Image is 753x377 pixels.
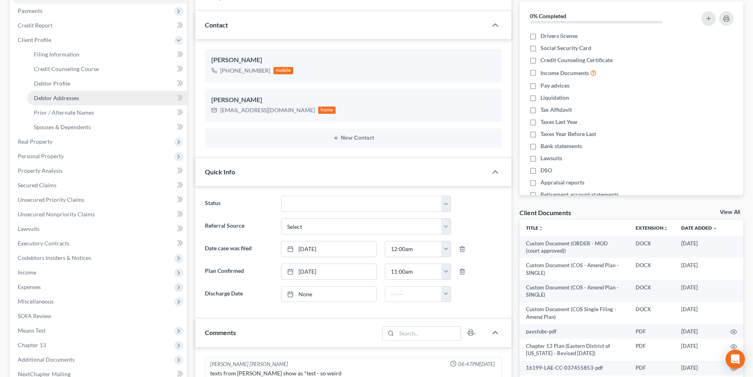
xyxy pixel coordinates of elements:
div: mobile [273,67,294,74]
span: Prior / Alternate Names [34,109,94,116]
span: Spouses & Dependents [34,124,91,130]
span: Taxes Year Before Last [540,130,596,138]
span: Social Security Card [540,44,591,52]
span: Real Property [18,138,52,145]
a: Spouses & Dependents [27,120,187,134]
a: Debtor Profile [27,76,187,91]
span: Debtor Profile [34,80,70,87]
span: Property Analysis [18,167,63,174]
span: Income Documents [540,69,589,77]
span: Miscellaneous [18,298,54,305]
span: Contact [205,21,228,29]
input: -- : -- [385,264,442,279]
td: [DATE] [675,236,724,258]
td: PDF [629,361,675,375]
a: Prior / Alternate Names [27,105,187,120]
td: PDF [629,324,675,339]
a: Lawsuits [11,222,187,236]
span: Additional Documents [18,356,75,363]
td: paystubs-pdf [519,324,629,339]
a: Unsecured Priority Claims [11,193,187,207]
label: Status [201,196,277,212]
label: Discharge Date [201,286,277,302]
span: Tax Affidavit [540,106,572,114]
button: New Contact [211,135,496,141]
span: Retirement account statements [540,191,619,199]
a: [DATE] [282,264,376,279]
strong: 0% Completed [530,13,566,19]
td: [DATE] [675,258,724,280]
div: Client Documents [519,208,571,217]
td: DOCX [629,258,675,280]
span: Drivers license [540,32,578,40]
td: [DATE] [675,324,724,339]
a: Titleunfold_more [526,225,543,231]
a: View All [720,209,740,215]
i: expand_more [713,226,718,231]
span: Chapter 13 [18,341,46,348]
td: DOCX [629,236,675,258]
div: home [318,107,336,114]
a: SOFA Review [11,309,187,323]
td: Custom Document (ORDER - MOD (court approved)) [519,236,629,258]
input: Search... [397,327,461,340]
td: DOCX [629,302,675,325]
label: Plan Confirmed [201,264,277,280]
span: Means Test [18,327,46,334]
i: unfold_more [538,226,543,231]
span: Personal Property [18,153,64,159]
span: DSO [540,166,552,174]
td: 16199-LAE-CC-037455853-pdf [519,361,629,375]
td: Custom Document (COS - Amend Plan - SINGLE) [519,280,629,302]
span: Codebtors Insiders & Notices [18,254,91,261]
a: Property Analysis [11,163,187,178]
span: Bank statements [540,142,582,150]
span: Unsecured Priority Claims [18,196,84,203]
span: Lawsuits [540,154,562,162]
span: Debtor Addresses [34,94,79,101]
div: [PERSON_NAME] [PERSON_NAME] [210,360,288,368]
a: [DATE] [282,241,376,257]
div: [EMAIL_ADDRESS][DOMAIN_NAME] [220,106,315,114]
td: PDF [629,339,675,361]
div: [PERSON_NAME] [211,55,496,65]
td: [DATE] [675,302,724,325]
span: Payments [18,7,42,14]
span: Quick Info [205,168,235,176]
div: [PERSON_NAME] [211,95,496,105]
div: [PHONE_NUMBER] [220,67,270,75]
label: Date case was filed [201,241,277,257]
a: Unsecured Nonpriority Claims [11,207,187,222]
td: [DATE] [675,280,724,302]
span: Liquidation [540,94,569,102]
span: Executory Contracts [18,240,69,247]
a: Extensionunfold_more [636,225,668,231]
td: Custom Document (COS Single Filing - Amend Plan) [519,302,629,325]
span: Taxes Last Year [540,118,578,126]
i: unfold_more [663,226,668,231]
span: Secured Claims [18,182,56,188]
span: Pay advices [540,82,569,90]
span: 06:47PM[DATE] [458,360,495,368]
span: Unsecured Nonpriority Claims [18,211,95,218]
a: Date Added expand_more [681,225,718,231]
span: Lawsuits [18,225,40,232]
span: Credit Counseling Certificate [540,56,613,64]
a: None [282,287,376,302]
td: DOCX [629,280,675,302]
td: Chapter 13 Plan (Eastern District of [US_STATE] - Revised [DATE]) [519,339,629,361]
span: SOFA Review [18,312,51,319]
span: Credit Report [18,22,52,29]
span: Comments [205,329,236,336]
a: Filing Information [27,47,187,62]
a: Credit Report [11,18,187,33]
span: Income [18,269,36,276]
td: Custom Document (COS - Amend Plan - SINGLE) [519,258,629,280]
span: Credit Counseling Course [34,65,99,72]
span: Appraisal reports [540,178,584,186]
a: Secured Claims [11,178,187,193]
input: -- : -- [385,287,442,302]
a: Executory Contracts [11,236,187,251]
input: -- : -- [385,241,442,257]
span: Filing Information [34,51,79,58]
